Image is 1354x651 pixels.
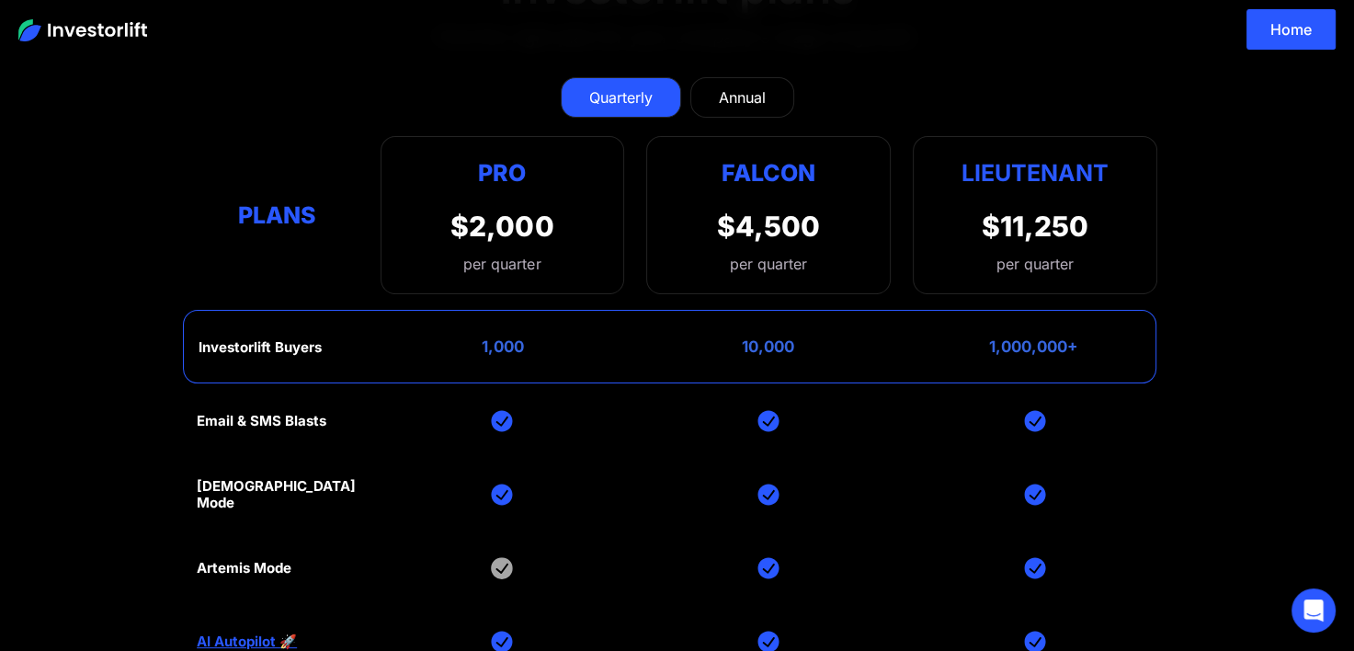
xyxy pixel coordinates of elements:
[589,86,653,108] div: Quarterly
[450,253,553,275] div: per quarter
[1291,588,1336,633] div: Open Intercom Messenger
[197,197,358,233] div: Plans
[742,337,794,356] div: 10,000
[1246,9,1336,50] a: Home
[450,155,553,191] div: Pro
[722,155,815,191] div: Falcon
[982,210,1088,243] div: $11,250
[199,339,322,356] div: Investorlift Buyers
[719,86,766,108] div: Annual
[996,253,1074,275] div: per quarter
[197,478,358,511] div: [DEMOGRAPHIC_DATA] Mode
[961,159,1109,187] strong: Lieutenant
[197,413,326,429] div: Email & SMS Blasts
[717,210,820,243] div: $4,500
[197,560,291,577] div: Artemis Mode
[482,337,524,356] div: 1,000
[730,253,807,275] div: per quarter
[450,210,553,243] div: $2,000
[989,337,1078,356] div: 1,000,000+
[197,634,297,650] a: AI Autopilot 🚀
